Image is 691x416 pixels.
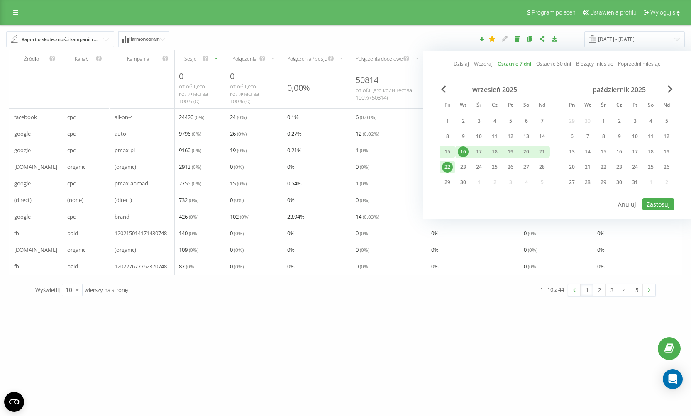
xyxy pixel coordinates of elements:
div: 24 [630,162,640,173]
div: śr 15 paź 2025 [596,146,611,158]
span: от общего количества 100% ( 0 ) [230,83,259,105]
abbr: piątek [504,100,517,112]
div: czw 25 wrz 2025 [487,161,503,173]
span: ( 0 %) [528,263,537,270]
span: ( 0 %) [189,197,198,203]
span: ( 0 %) [189,230,198,236]
div: pon 1 wrz 2025 [440,115,455,127]
div: pon 29 wrz 2025 [440,176,455,189]
span: 102 [230,212,249,221]
span: fb [14,261,19,271]
span: ( 0 %) [189,213,198,220]
span: 2755 [179,178,201,188]
div: pt 31 paź 2025 [627,176,643,189]
div: pt 26 wrz 2025 [503,161,518,173]
div: 10 [66,286,72,294]
div: 26 [505,162,516,173]
span: google [14,212,31,221]
span: 0 [230,228,244,238]
div: wt 9 wrz 2025 [455,130,471,143]
div: sob 6 wrz 2025 [518,115,534,127]
span: 0 [524,261,537,271]
div: 17 [630,146,640,157]
div: pt 3 paź 2025 [627,115,643,127]
span: 87 [179,261,195,271]
abbr: czwartek [488,100,501,112]
span: ( 0 %) [234,163,244,170]
span: brand [115,212,129,221]
span: (direct) [14,195,32,205]
span: ( 0 %) [237,130,247,137]
div: 31 [630,177,640,188]
div: ndz 14 wrz 2025 [534,130,550,143]
div: ndz 7 wrz 2025 [534,115,550,127]
span: 120215014171430748 [115,228,167,238]
span: 0 % [431,261,439,271]
div: śr 29 paź 2025 [596,176,611,189]
div: sob 20 wrz 2025 [518,146,534,158]
div: 25 [489,162,500,173]
span: 0 [524,245,537,255]
abbr: niedziela [660,100,673,112]
div: sob 25 paź 2025 [643,161,659,173]
div: czw 23 paź 2025 [611,161,627,173]
div: 28 [537,162,547,173]
span: ( 0 %) [192,147,201,153]
span: ( 0 %) [360,197,369,203]
a: 3 [606,284,618,296]
span: 23.94 % [287,212,305,221]
div: 5 [661,116,672,127]
span: ( 0 %) [195,114,204,120]
span: Wyloguj się [650,9,680,16]
div: 25 [645,162,656,173]
div: czw 11 wrz 2025 [487,130,503,143]
div: czw 2 paź 2025 [611,115,627,127]
div: 1 - 10 z 44 [540,285,564,294]
span: 2913 [179,162,201,172]
span: ( 0 %) [234,246,244,253]
div: pt 19 wrz 2025 [503,146,518,158]
span: 0 % [287,228,295,238]
div: pon 8 wrz 2025 [440,130,455,143]
span: 732 [179,195,198,205]
div: 16 [614,146,625,157]
div: pt 10 paź 2025 [627,130,643,143]
div: 23 [614,162,625,173]
div: 29 [598,177,609,188]
span: ( 0 %) [189,246,198,253]
span: (organic) [115,245,136,255]
abbr: poniedziałek [566,100,578,112]
div: sob 18 paź 2025 [643,146,659,158]
a: Bieżący miesiąc [576,60,613,68]
div: 30 [458,177,469,188]
div: śr 10 wrz 2025 [471,130,487,143]
span: 109 [179,245,198,255]
div: wt 23 wrz 2025 [455,161,471,173]
span: 0 % [287,245,295,255]
div: 27 [521,162,532,173]
span: 6 [356,112,376,122]
span: google [14,145,31,155]
span: paid [67,261,78,271]
span: ( 0 %) [186,263,195,270]
div: 4 [489,116,500,127]
div: 28 [582,177,593,188]
div: 24 [474,162,484,173]
div: Połączenia / sesje [287,55,327,62]
div: ndz 12 paź 2025 [659,130,674,143]
button: Zastosuj [642,198,674,210]
div: czw 18 wrz 2025 [487,146,503,158]
span: 0.54 % [287,178,302,188]
div: 18 [489,146,500,157]
a: Ostatnie 30 dni [536,60,571,68]
div: Kanał. [67,55,95,62]
span: ( 0 %) [360,180,369,187]
i: Pobierz raport [551,36,558,41]
span: Program poleceń [532,9,576,16]
span: 9160 [179,145,201,155]
span: 1 [356,178,369,188]
div: 10 [630,131,640,142]
div: 21 [582,162,593,173]
span: organic [67,162,85,172]
span: 0.21 % [287,145,302,155]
